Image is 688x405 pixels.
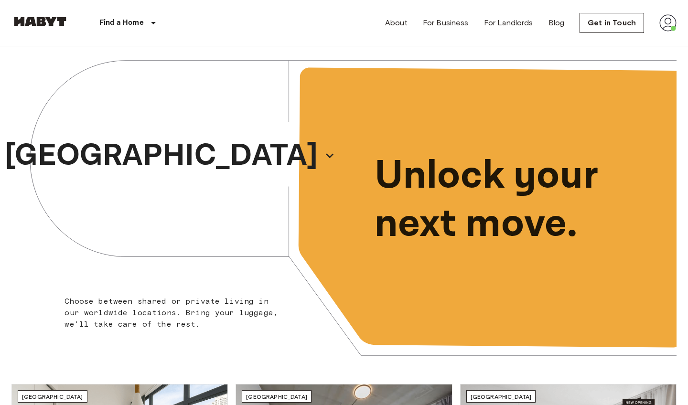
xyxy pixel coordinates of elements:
[580,13,644,33] a: Get in Touch
[11,17,69,26] img: Habyt
[1,130,339,181] button: [GEOGRAPHIC_DATA]
[64,296,284,330] p: Choose between shared or private living in our worldwide locations. Bring your luggage, we'll tak...
[99,17,144,29] p: Find a Home
[375,152,661,248] p: Unlock your next move.
[385,17,408,29] a: About
[484,17,533,29] a: For Landlords
[659,14,677,32] img: avatar
[471,393,532,400] span: [GEOGRAPHIC_DATA]
[548,17,565,29] a: Blog
[22,393,83,400] span: [GEOGRAPHIC_DATA]
[246,393,307,400] span: [GEOGRAPHIC_DATA]
[423,17,469,29] a: For Business
[5,133,318,179] p: [GEOGRAPHIC_DATA]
